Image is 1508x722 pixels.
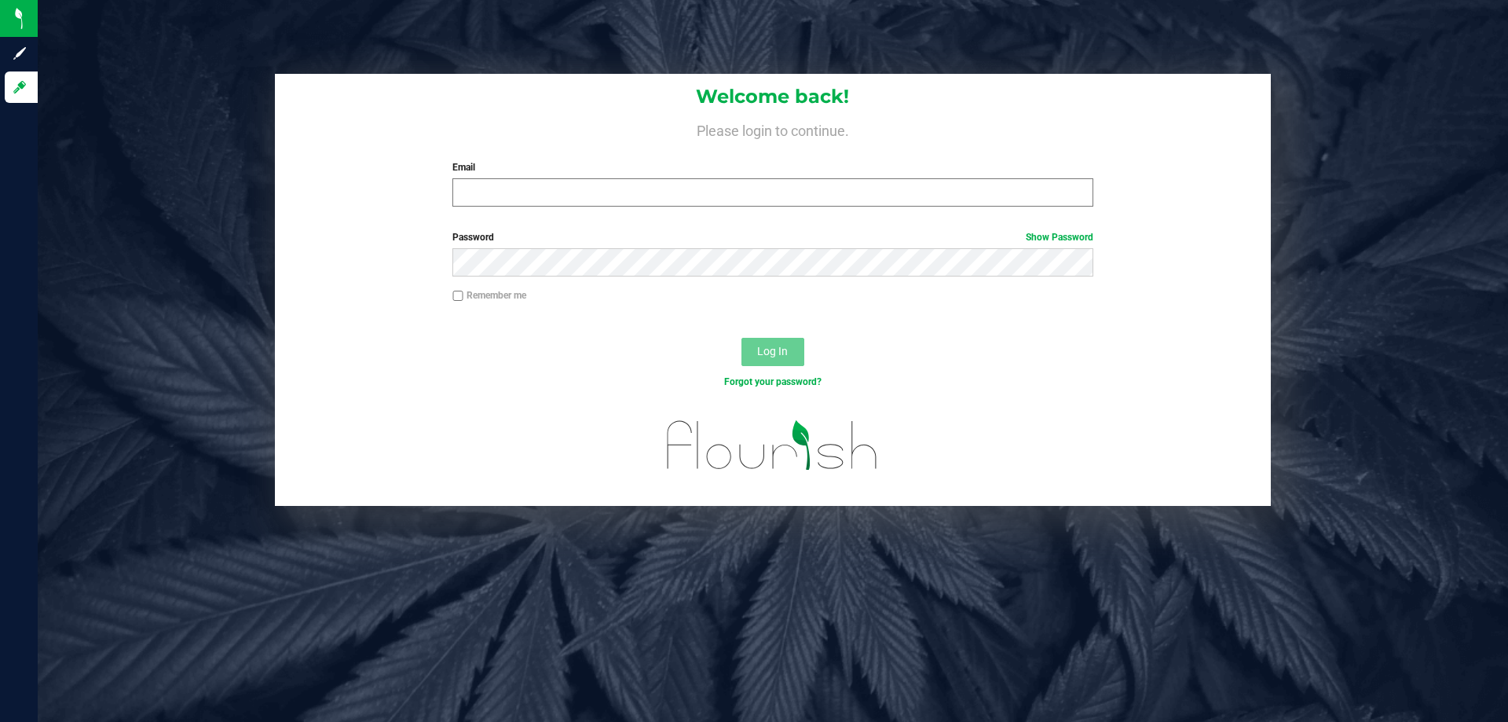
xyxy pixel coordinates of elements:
[452,232,494,243] span: Password
[648,405,897,486] img: flourish_logo.svg
[452,291,463,302] input: Remember me
[724,376,822,387] a: Forgot your password?
[452,160,1093,174] label: Email
[1026,232,1093,243] a: Show Password
[757,345,788,357] span: Log In
[452,288,526,302] label: Remember me
[275,86,1271,107] h1: Welcome back!
[12,79,27,95] inline-svg: Log in
[12,46,27,61] inline-svg: Sign up
[741,338,804,366] button: Log In
[275,119,1271,138] h4: Please login to continue.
